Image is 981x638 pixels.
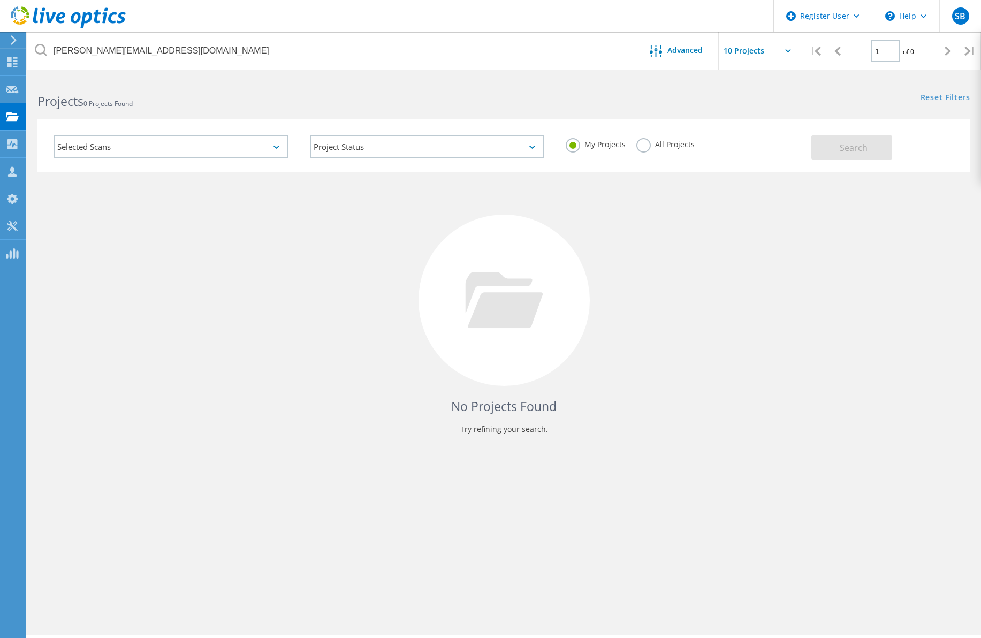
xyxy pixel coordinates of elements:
span: Advanced [667,47,703,54]
button: Search [811,135,892,159]
a: Reset Filters [921,94,970,103]
b: Projects [37,93,83,110]
span: of 0 [903,47,914,56]
label: My Projects [566,138,626,148]
div: Selected Scans [54,135,288,158]
span: SB [955,12,965,20]
span: Search [840,142,868,154]
svg: \n [885,11,895,21]
label: All Projects [636,138,695,148]
input: Search projects by name, owner, ID, company, etc [27,32,634,70]
div: | [804,32,826,70]
a: Live Optics Dashboard [11,22,126,30]
div: | [959,32,981,70]
h4: No Projects Found [48,398,960,415]
p: Try refining your search. [48,421,960,438]
div: Project Status [310,135,545,158]
span: 0 Projects Found [83,99,133,108]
